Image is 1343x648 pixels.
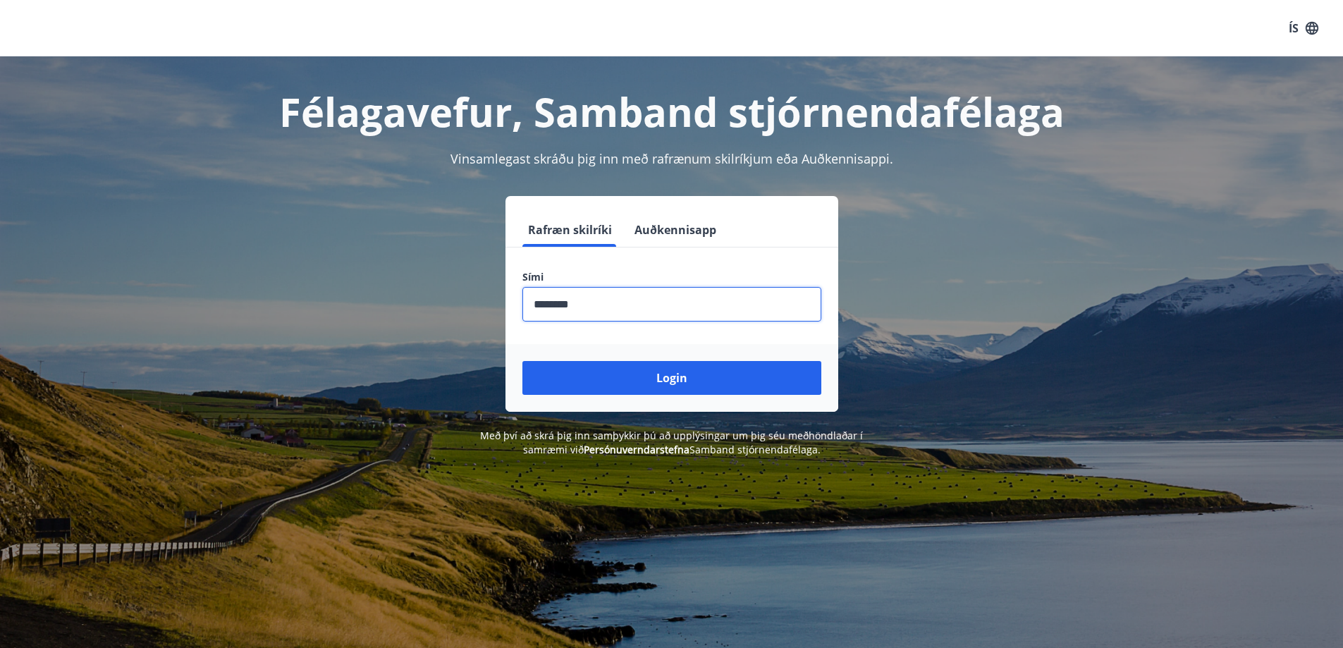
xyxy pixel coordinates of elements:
[1281,16,1326,41] button: ÍS
[480,429,863,456] span: Með því að skrá þig inn samþykkir þú að upplýsingar um þig séu meðhöndlaðar í samræmi við Samband...
[522,270,821,284] label: Sími
[522,213,618,247] button: Rafræn skilríki
[450,150,893,167] span: Vinsamlegast skráðu þig inn með rafrænum skilríkjum eða Auðkennisappi.
[629,213,722,247] button: Auðkennisapp
[181,85,1163,138] h1: Félagavefur, Samband stjórnendafélaga
[522,361,821,395] button: Login
[584,443,689,456] a: Persónuverndarstefna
